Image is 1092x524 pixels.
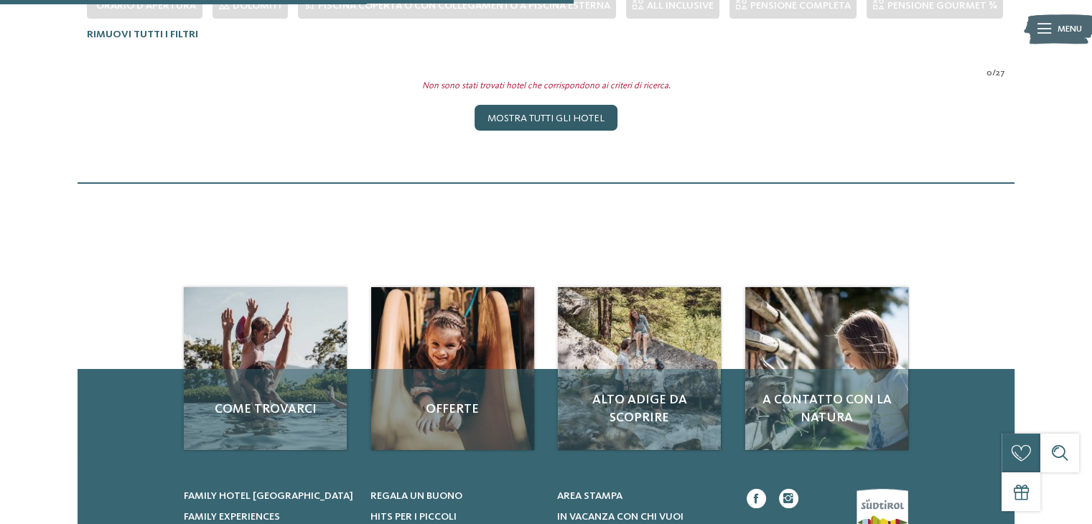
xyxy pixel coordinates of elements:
span: Family experiences [184,512,280,522]
div: Non sono stati trovati hotel che corrispondono ai criteri di ricerca. [77,80,1014,93]
a: Area stampa [556,489,727,503]
a: Family experiences [184,510,354,524]
span: Regala un buono [370,491,462,501]
span: Alto Adige da scoprire [571,391,708,427]
span: Area stampa [556,491,622,501]
a: Cercate un hotel per famiglie? Qui troverete solo i migliori! Alto Adige da scoprire [558,287,721,450]
img: Cercate un hotel per famiglie? Qui troverete solo i migliori! [745,287,908,450]
span: Dolomiti [233,1,281,11]
a: Family hotel [GEOGRAPHIC_DATA] [184,489,354,503]
div: Mostra tutti gli hotel [475,105,617,131]
span: Family hotel [GEOGRAPHIC_DATA] [184,491,353,501]
span: Piscina coperta o con collegamento a piscina esterna [318,1,610,11]
span: Pensione completa [750,1,850,11]
img: Cercate un hotel per famiglie? Qui troverete solo i migliori! [558,287,721,450]
a: In vacanza con chi vuoi [556,510,727,524]
span: Offerte [384,401,521,418]
span: / [992,67,996,80]
span: In vacanza con chi vuoi [556,512,683,522]
span: Hits per i piccoli [370,512,457,522]
img: Cercate un hotel per famiglie? Qui troverete solo i migliori! [371,287,534,450]
span: 27 [996,67,1005,80]
span: A contatto con la natura [758,391,895,427]
a: Cercate un hotel per famiglie? Qui troverete solo i migliori! Offerte [371,287,534,450]
span: Come trovarci [197,401,334,418]
a: Cercate un hotel per famiglie? Qui troverete solo i migliori! Come trovarci [184,287,347,450]
span: All inclusive [646,1,713,11]
span: Rimuovi tutti i filtri [87,29,198,39]
span: 0 [986,67,992,80]
a: Regala un buono [370,489,541,503]
img: Cercate un hotel per famiglie? Qui troverete solo i migliori! [184,287,347,450]
span: Orario d'apertura [96,1,196,11]
span: Pensione gourmet ¾ [887,1,997,11]
a: Hits per i piccoli [370,510,541,524]
a: Cercate un hotel per famiglie? Qui troverete solo i migliori! A contatto con la natura [745,287,908,450]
